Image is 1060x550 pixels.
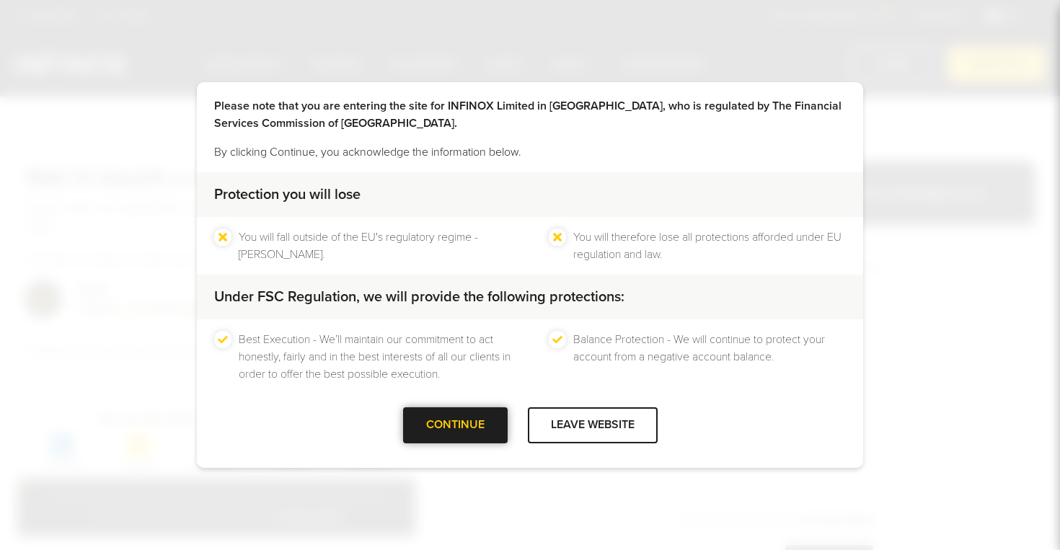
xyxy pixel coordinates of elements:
strong: Please note that you are entering the site for INFINOX Limited in [GEOGRAPHIC_DATA], who is regul... [214,99,842,130]
li: Balance Protection - We will continue to protect your account from a negative account balance. [573,331,846,383]
li: You will therefore lose all protections afforded under EU regulation and law. [573,229,846,263]
strong: Under FSC Regulation, we will provide the following protections: [214,288,624,306]
div: LEAVE WEBSITE [528,407,658,443]
strong: Protection you will lose [214,186,361,203]
li: Best Execution - We’ll maintain our commitment to act honestly, fairly and in the best interests ... [239,331,511,383]
li: You will fall outside of the EU's regulatory regime - [PERSON_NAME]. [239,229,511,263]
p: By clicking Continue, you acknowledge the information below. [214,143,846,161]
div: CONTINUE [403,407,508,443]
